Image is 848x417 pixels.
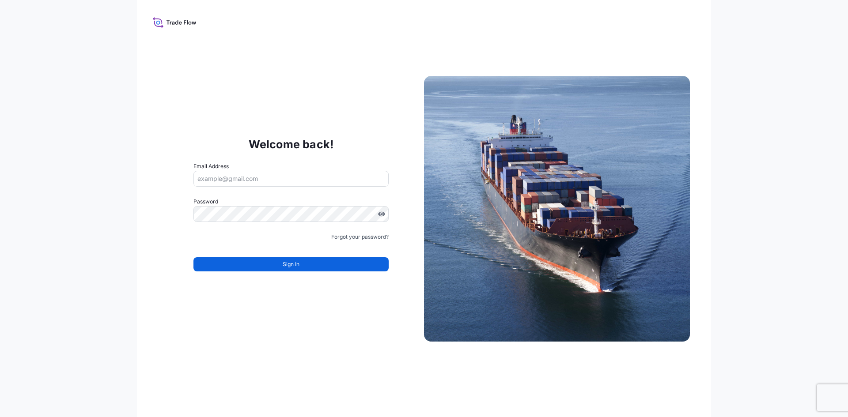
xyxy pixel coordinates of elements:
a: Forgot your password? [331,233,389,241]
button: Show password [378,210,385,218]
label: Email Address [193,162,229,171]
label: Password [193,197,389,206]
span: Sign In [283,260,299,269]
input: example@gmail.com [193,171,389,187]
button: Sign In [193,257,389,271]
p: Welcome back! [249,137,334,151]
img: Ship illustration [424,76,690,342]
